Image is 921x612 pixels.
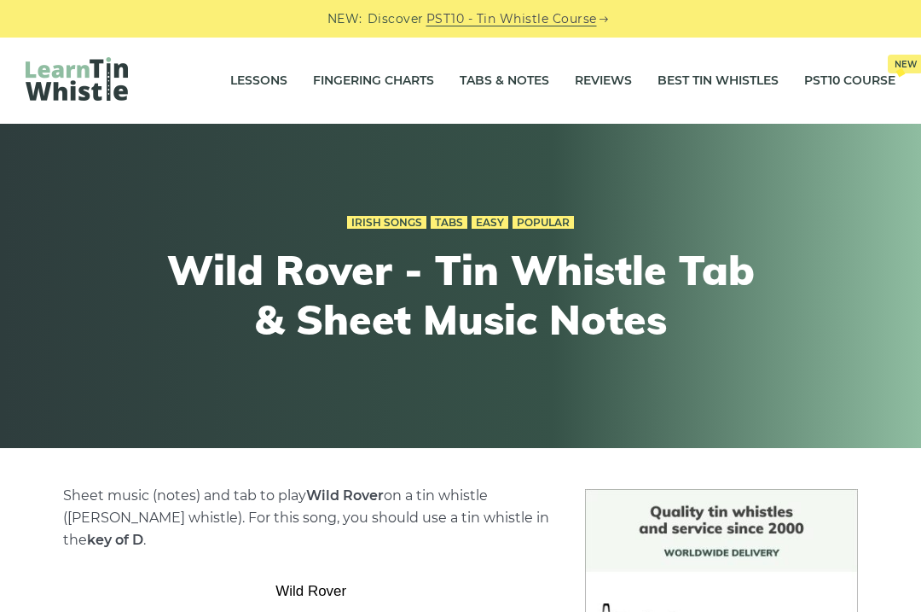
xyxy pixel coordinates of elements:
[147,246,774,344] h1: Wild Rover - Tin Whistle Tab & Sheet Music Notes
[347,216,426,230] a: Irish Songs
[431,216,467,230] a: Tabs
[230,60,287,102] a: Lessons
[313,60,434,102] a: Fingering Charts
[26,57,128,101] img: LearnTinWhistle.com
[804,60,895,102] a: PST10 CourseNew
[657,60,779,102] a: Best Tin Whistles
[460,60,549,102] a: Tabs & Notes
[575,60,632,102] a: Reviews
[472,216,508,230] a: Easy
[63,485,560,551] p: Sheet music (notes) and tab to play on a tin whistle ([PERSON_NAME] whistle). For this song, you ...
[87,532,143,548] strong: key of D
[513,216,574,230] a: Popular
[306,487,384,504] strong: Wild Rover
